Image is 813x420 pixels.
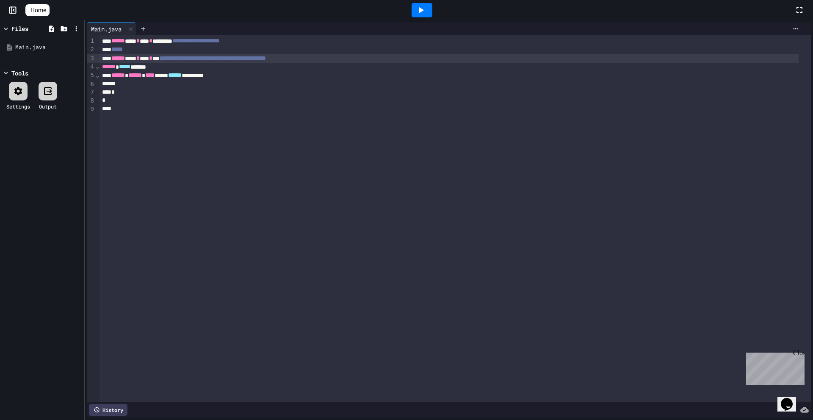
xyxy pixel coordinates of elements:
[87,71,95,80] div: 5
[25,4,50,16] a: Home
[95,72,100,79] span: Fold line
[11,69,28,78] div: Tools
[39,103,57,110] div: Output
[87,22,136,35] div: Main.java
[89,404,127,416] div: History
[87,63,95,71] div: 4
[3,3,58,54] div: Chat with us now!Close
[87,25,126,33] div: Main.java
[87,80,95,89] div: 6
[87,105,95,114] div: 9
[87,54,95,63] div: 3
[95,63,100,70] span: Fold line
[30,6,46,14] span: Home
[6,103,30,110] div: Settings
[743,349,805,385] iframe: chat widget
[15,43,81,52] div: Main.java
[11,24,28,33] div: Files
[87,88,95,97] div: 7
[777,386,805,412] iframe: chat widget
[87,45,95,54] div: 2
[87,37,95,45] div: 1
[87,97,95,105] div: 8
